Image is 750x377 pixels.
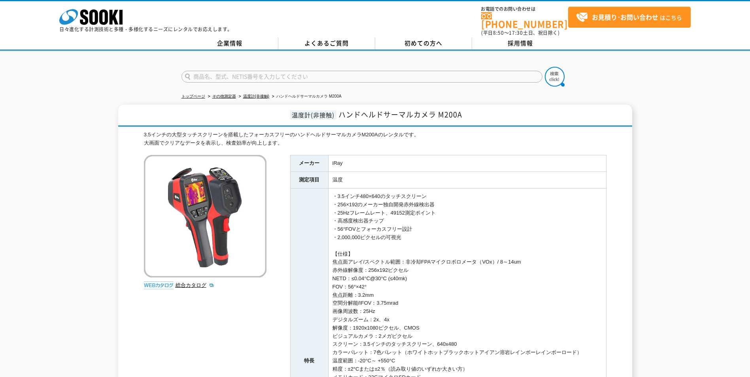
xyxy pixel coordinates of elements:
img: btn_search.png [545,67,565,87]
div: 3.5インチの大型タッチスクリーンを搭載したフォーカスフリーのハンドヘルドサーマルカメラM200Aのレンタルです。 大画面でクリアなデータを表示し、検査効率が向上します。 [144,131,606,147]
img: ハンドヘルドサーマルカメラ M200A [144,155,266,277]
li: ハンドヘルドサーマルカメラ M200A [270,92,341,101]
span: ハンドヘルドサーマルカメラ M200A [338,109,462,120]
a: 採用情報 [472,38,569,49]
a: その他測定器 [212,94,236,98]
span: 8:50 [493,29,504,36]
a: トップページ [181,94,205,98]
span: はこちら [576,11,682,23]
a: 総合カタログ [176,282,214,288]
p: 日々進化する計測技術と多種・多様化するニーズにレンタルでお応えします。 [59,27,232,32]
a: 企業情報 [181,38,278,49]
img: webカタログ [144,281,174,289]
a: 初めての方へ [375,38,472,49]
span: 温度計(非接触) [290,110,336,119]
td: 温度 [328,172,606,188]
span: 17:30 [509,29,523,36]
a: [PHONE_NUMBER] [481,12,568,28]
span: 初めての方へ [404,39,442,47]
a: よくあるご質問 [278,38,375,49]
span: (平日 ～ 土日、祝日除く) [481,29,559,36]
a: 温度計(非接触) [243,94,270,98]
strong: お見積り･お問い合わせ [592,12,658,22]
span: お電話でのお問い合わせは [481,7,568,11]
input: 商品名、型式、NETIS番号を入力してください [181,71,542,83]
td: iRay [328,155,606,172]
th: 測定項目 [290,172,328,188]
a: お見積り･お問い合わせはこちら [568,7,691,28]
th: メーカー [290,155,328,172]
